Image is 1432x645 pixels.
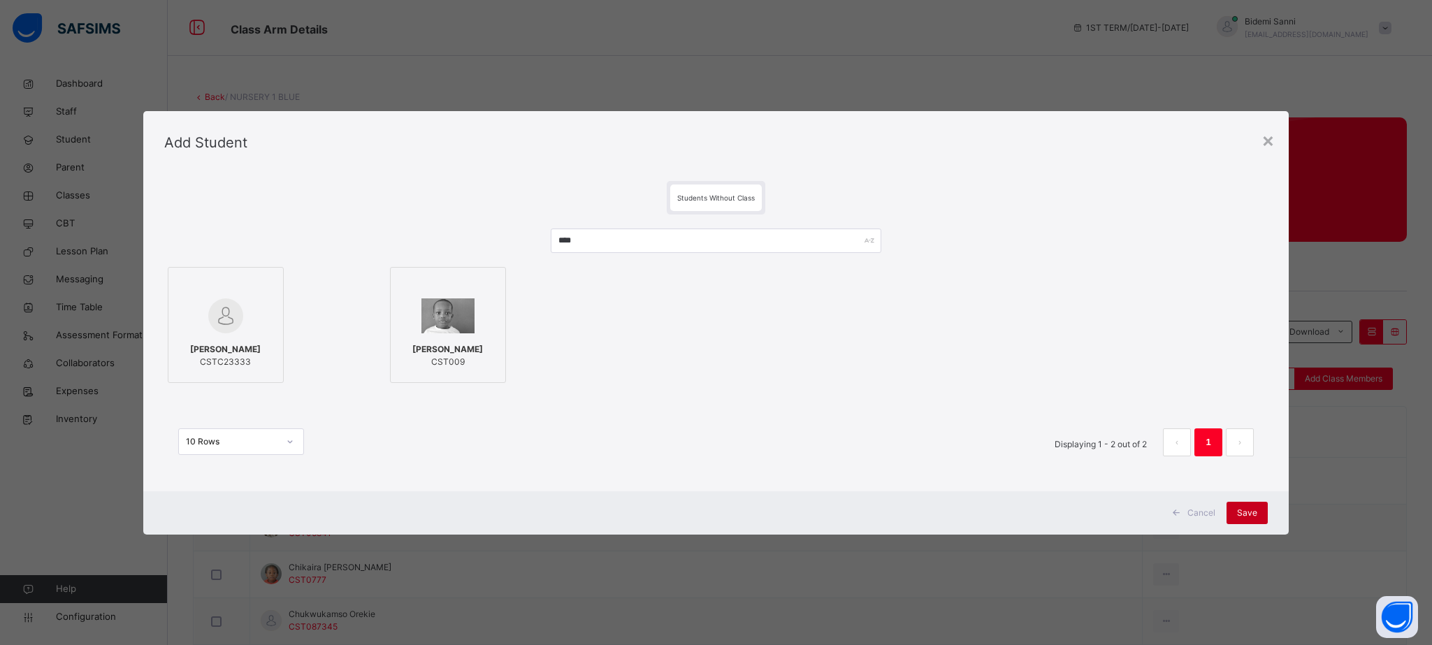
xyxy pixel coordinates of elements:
button: prev page [1163,428,1191,456]
span: [PERSON_NAME] [412,343,483,356]
img: default.svg [208,298,243,333]
li: 下一页 [1226,428,1254,456]
li: Displaying 1 - 2 out of 2 [1044,428,1157,456]
span: CSTC23333 [190,356,261,368]
button: Open asap [1376,596,1418,638]
span: Students Without Class [677,194,755,202]
a: 1 [1201,433,1215,451]
div: × [1261,125,1275,154]
span: Save [1237,507,1257,519]
span: [PERSON_NAME] [190,343,261,356]
span: Add Student [164,134,247,151]
span: CST009 [412,356,483,368]
div: 10 Rows [186,435,278,448]
li: 1 [1194,428,1222,456]
li: 上一页 [1163,428,1191,456]
button: next page [1226,428,1254,456]
img: CST009.png [421,298,475,333]
span: Cancel [1187,507,1215,519]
